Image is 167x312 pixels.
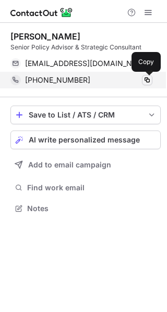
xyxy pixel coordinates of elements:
span: [PHONE_NUMBER] [25,75,90,85]
div: Senior Policy Advisor & Strategic Consultant [10,43,161,52]
button: Find work email [10,180,161,195]
img: ContactOut v5.3.10 [10,6,73,19]
span: Find work email [27,183,157,192]
span: Notes [27,204,157,213]
span: AI write personalized message [29,136,140,144]
button: AI write personalized message [10,131,161,149]
div: Save to List / ATS / CRM [29,111,142,119]
span: [EMAIL_ADDRESS][DOMAIN_NAME] [25,59,145,68]
div: [PERSON_NAME] [10,31,80,42]
button: Add to email campaign [10,155,161,174]
button: Notes [10,201,161,216]
span: Add to email campaign [28,161,111,169]
button: save-profile-one-click [10,106,161,124]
